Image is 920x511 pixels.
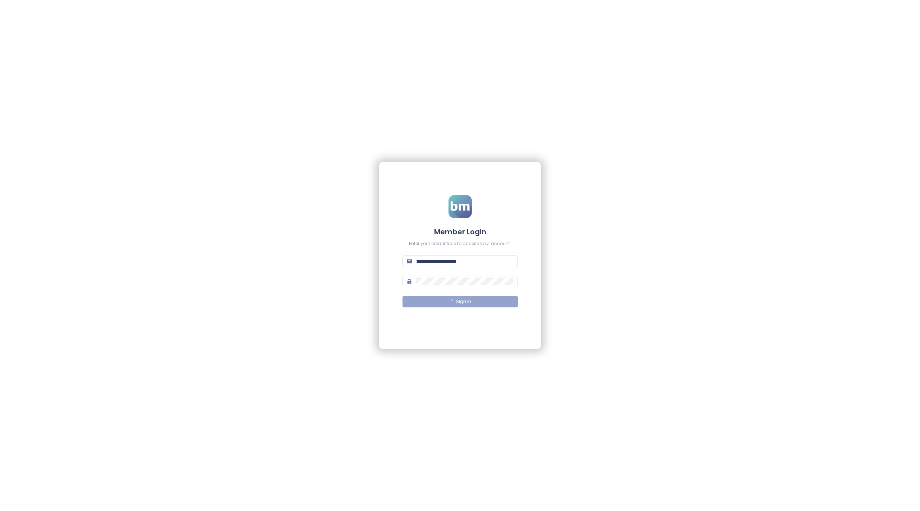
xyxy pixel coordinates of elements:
[407,259,412,264] span: mail
[402,227,518,237] h4: Member Login
[402,296,518,307] button: Sign In
[456,298,471,305] span: Sign In
[402,240,518,247] div: Enter your credentials to access your account.
[448,298,454,304] span: loading
[448,195,472,218] img: logo
[407,279,412,284] span: lock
